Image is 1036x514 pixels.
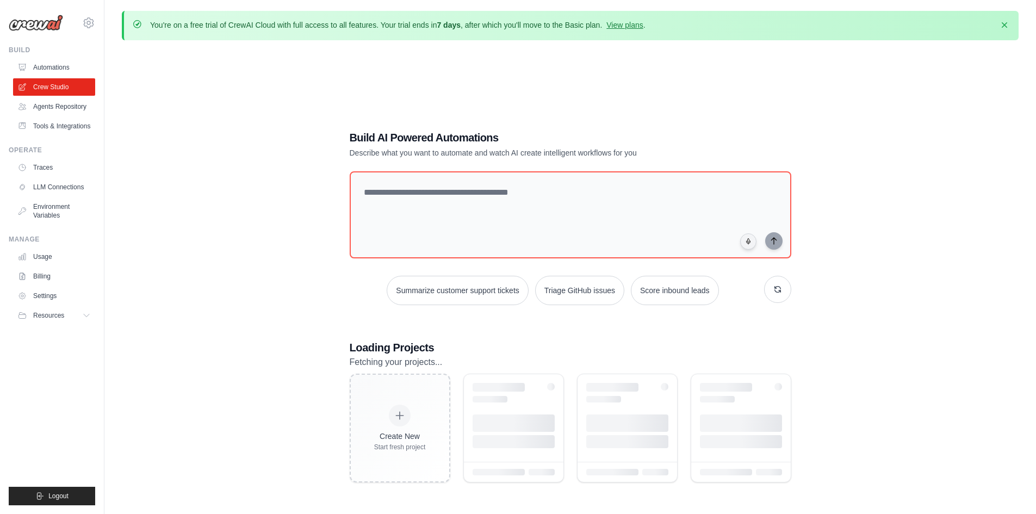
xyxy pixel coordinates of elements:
[350,147,715,158] p: Describe what you want to automate and watch AI create intelligent workflows for you
[350,130,715,145] h1: Build AI Powered Automations
[9,146,95,154] div: Operate
[9,235,95,244] div: Manage
[13,117,95,135] a: Tools & Integrations
[740,233,756,250] button: Click to speak your automation idea
[9,15,63,31] img: Logo
[13,98,95,115] a: Agents Repository
[631,276,719,305] button: Score inbound leads
[606,21,643,29] a: View plans
[350,355,791,369] p: Fetching your projects...
[13,198,95,224] a: Environment Variables
[13,59,95,76] a: Automations
[9,46,95,54] div: Build
[9,487,95,505] button: Logout
[535,276,624,305] button: Triage GitHub issues
[350,340,791,355] h3: Loading Projects
[13,159,95,176] a: Traces
[33,311,64,320] span: Resources
[48,492,69,500] span: Logout
[13,178,95,196] a: LLM Connections
[13,248,95,265] a: Usage
[374,431,426,442] div: Create New
[437,21,461,29] strong: 7 days
[13,78,95,96] a: Crew Studio
[13,307,95,324] button: Resources
[13,268,95,285] a: Billing
[13,287,95,305] a: Settings
[387,276,528,305] button: Summarize customer support tickets
[374,443,426,451] div: Start fresh project
[150,20,646,30] p: You're on a free trial of CrewAI Cloud with full access to all features. Your trial ends in , aft...
[764,276,791,303] button: Get new suggestions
